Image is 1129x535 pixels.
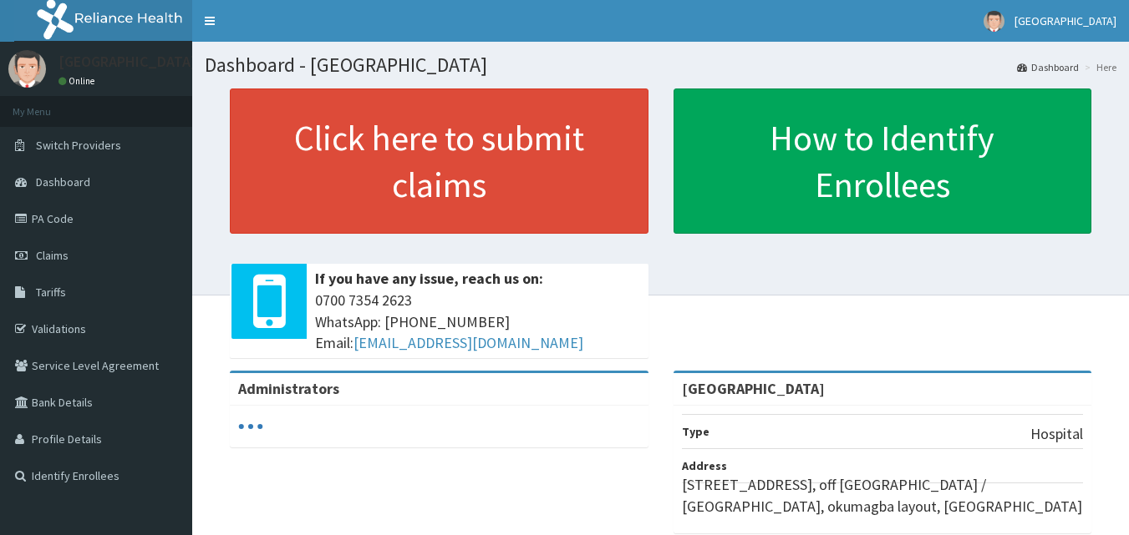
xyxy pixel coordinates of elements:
[315,290,640,354] span: 0700 7354 2623 WhatsApp: [PHONE_NUMBER] Email:
[682,474,1084,517] p: [STREET_ADDRESS], off [GEOGRAPHIC_DATA] / [GEOGRAPHIC_DATA], okumagba layout, [GEOGRAPHIC_DATA]
[1030,423,1083,445] p: Hospital
[674,88,1092,234] a: How to Identify Enrollees
[205,54,1116,76] h1: Dashboard - [GEOGRAPHIC_DATA]
[1015,13,1116,28] span: [GEOGRAPHIC_DATA]
[238,414,263,439] svg: audio-loading
[36,138,121,153] span: Switch Providers
[682,379,825,398] strong: [GEOGRAPHIC_DATA]
[1081,60,1116,74] li: Here
[238,379,339,398] b: Administrators
[315,269,543,288] b: If you have any issue, reach us on:
[36,174,90,189] span: Dashboard
[8,50,46,88] img: User Image
[984,11,1004,32] img: User Image
[36,285,66,300] span: Tariffs
[58,75,99,87] a: Online
[1017,60,1079,74] a: Dashboard
[58,54,196,69] p: [GEOGRAPHIC_DATA]
[36,248,69,263] span: Claims
[230,88,648,234] a: Click here to submit claims
[353,333,583,352] a: [EMAIL_ADDRESS][DOMAIN_NAME]
[682,458,727,473] b: Address
[682,424,709,439] b: Type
